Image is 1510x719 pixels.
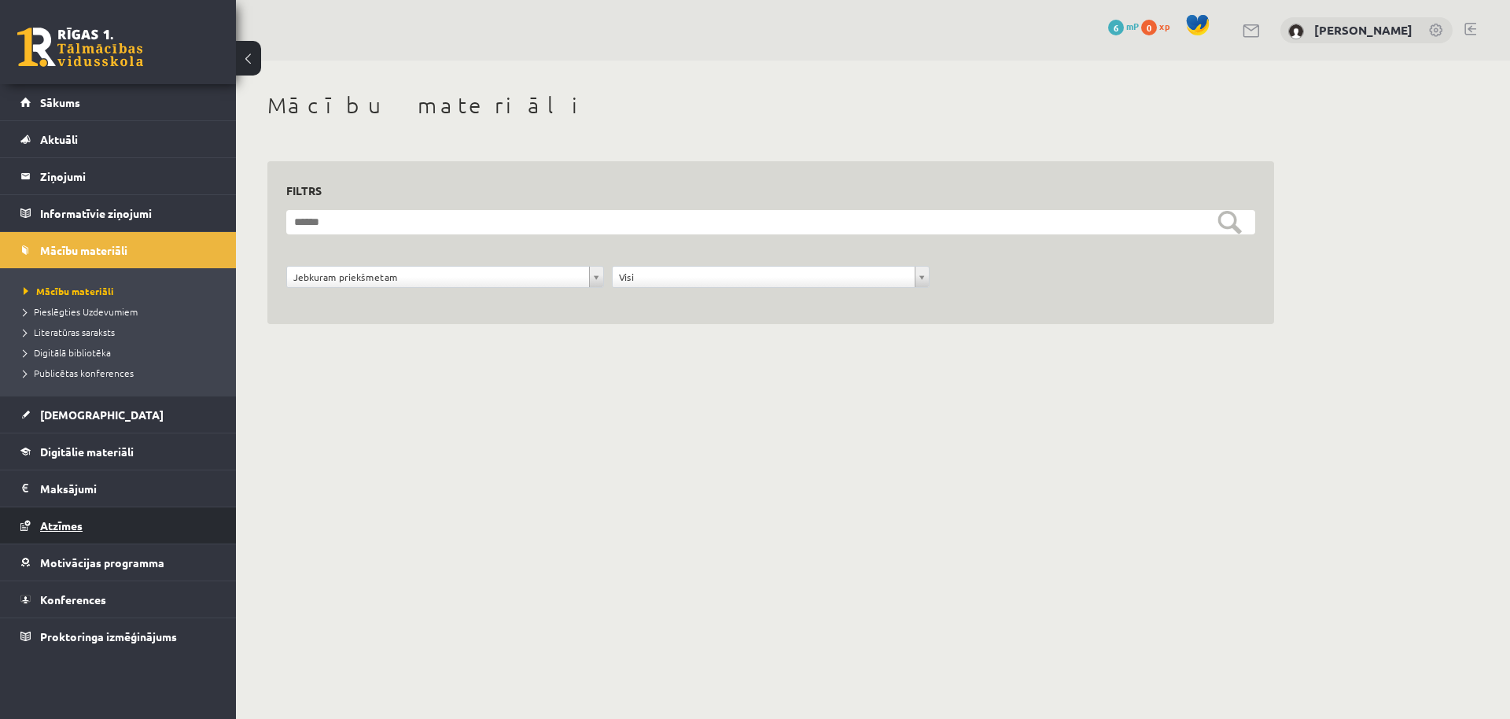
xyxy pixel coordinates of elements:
img: Alisa Griščuka [1288,24,1304,39]
span: Mācību materiāli [24,285,114,297]
span: xp [1159,20,1169,32]
a: Aktuāli [20,121,216,157]
a: Informatīvie ziņojumi [20,195,216,231]
span: Visi [619,267,908,287]
a: Publicētas konferences [24,366,220,380]
span: Atzīmes [40,518,83,533]
a: [DEMOGRAPHIC_DATA] [20,396,216,433]
a: 0 xp [1141,20,1177,32]
h3: Filtrs [286,180,1236,201]
a: Mācību materiāli [24,284,220,298]
a: Literatūras saraksts [24,325,220,339]
a: Jebkuram priekšmetam [287,267,603,287]
a: Sākums [20,84,216,120]
span: Literatūras saraksts [24,326,115,338]
span: Digitālā bibliotēka [24,346,111,359]
legend: Ziņojumi [40,158,216,194]
a: Maksājumi [20,470,216,507]
span: Sākums [40,95,80,109]
span: Mācību materiāli [40,243,127,257]
span: [DEMOGRAPHIC_DATA] [40,407,164,422]
a: Digitālā bibliotēka [24,345,220,359]
span: Pieslēgties Uzdevumiem [24,305,138,318]
span: mP [1126,20,1139,32]
span: Motivācijas programma [40,555,164,570]
span: Aktuāli [40,132,78,146]
span: Proktoringa izmēģinājums [40,629,177,643]
span: Publicētas konferences [24,367,134,379]
a: Pieslēgties Uzdevumiem [24,304,220,319]
a: Visi [613,267,929,287]
a: [PERSON_NAME] [1314,22,1412,38]
span: 0 [1141,20,1157,35]
a: Digitālie materiāli [20,433,216,470]
a: Atzīmes [20,507,216,544]
legend: Informatīvie ziņojumi [40,195,216,231]
legend: Maksājumi [40,470,216,507]
h1: Mācību materiāli [267,92,1274,119]
span: Digitālie materiāli [40,444,134,459]
a: Mācību materiāli [20,232,216,268]
a: Proktoringa izmēģinājums [20,618,216,654]
a: Rīgas 1. Tālmācības vidusskola [17,28,143,67]
span: 6 [1108,20,1124,35]
span: Jebkuram priekšmetam [293,267,583,287]
span: Konferences [40,592,106,607]
a: Ziņojumi [20,158,216,194]
a: Motivācijas programma [20,544,216,581]
a: 6 mP [1108,20,1139,32]
a: Konferences [20,581,216,618]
